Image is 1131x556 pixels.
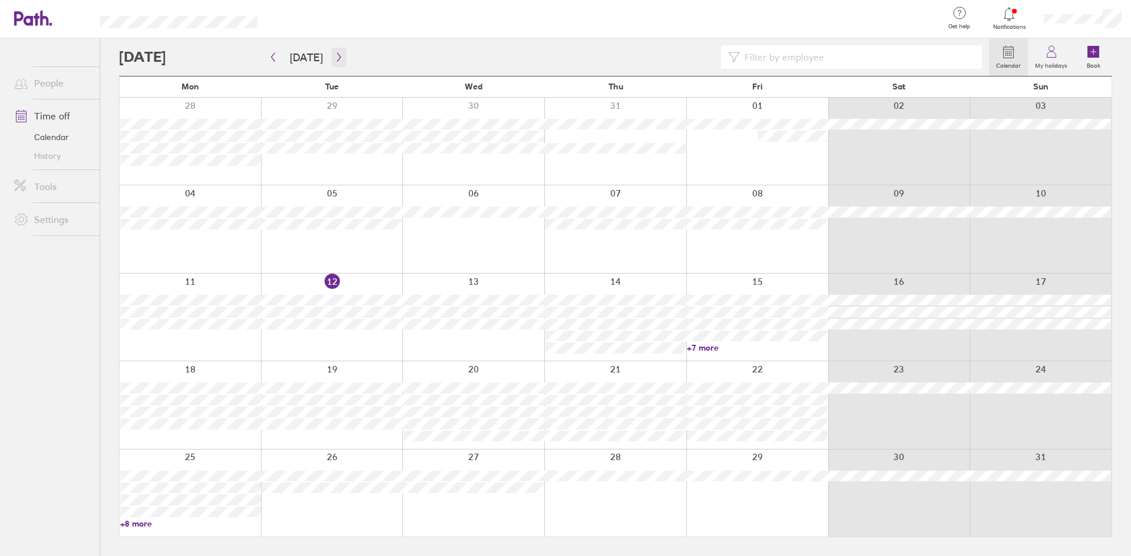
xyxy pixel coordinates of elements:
[752,82,763,91] span: Fri
[5,104,100,128] a: Time off
[181,82,199,91] span: Mon
[990,6,1029,31] a: Notifications
[5,71,100,95] a: People
[120,518,261,529] a: +8 more
[940,23,978,30] span: Get help
[609,82,623,91] span: Thu
[325,82,339,91] span: Tue
[1028,59,1074,69] label: My holidays
[740,46,975,68] input: Filter by employee
[5,128,100,147] a: Calendar
[989,59,1028,69] label: Calendar
[989,38,1028,76] a: Calendar
[5,147,100,165] a: History
[990,24,1029,31] span: Notifications
[687,342,828,353] a: +7 more
[1028,38,1074,76] a: My holidays
[465,82,482,91] span: Wed
[5,208,100,231] a: Settings
[1080,59,1107,69] label: Book
[5,175,100,198] a: Tools
[892,82,905,91] span: Sat
[1033,82,1049,91] span: Sun
[1074,38,1112,76] a: Book
[280,48,332,67] button: [DATE]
